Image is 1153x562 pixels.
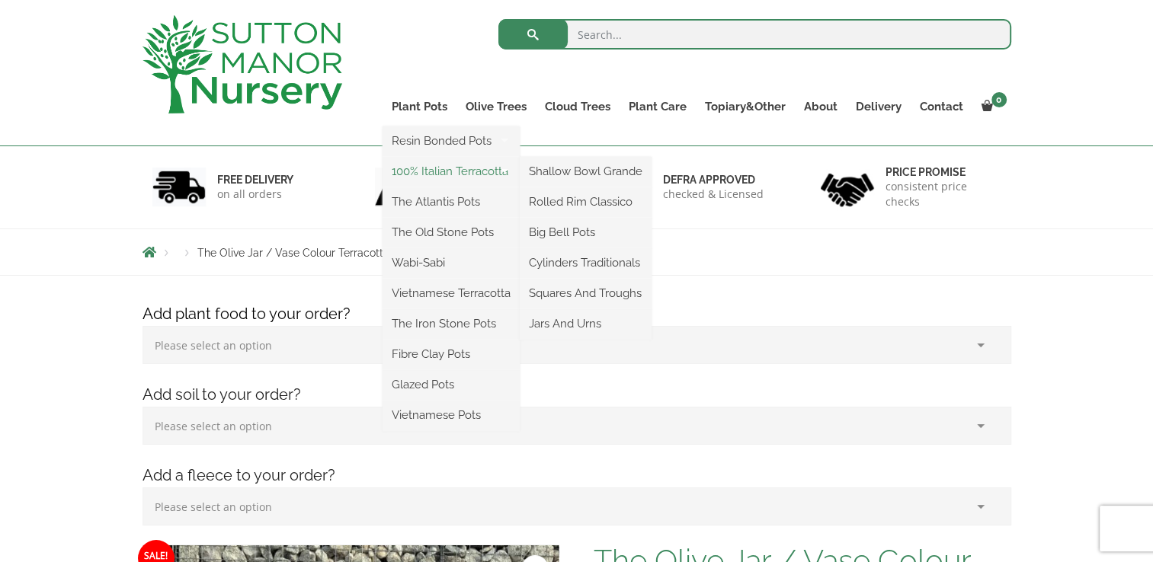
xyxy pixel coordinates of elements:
[972,96,1011,117] a: 0
[620,96,696,117] a: Plant Care
[383,96,456,117] a: Plant Pots
[143,15,342,113] img: logo
[197,247,389,259] span: The Olive Jar / Vase Colour Terracotta
[520,282,652,305] a: Squares And Troughs
[383,129,520,152] a: Resin Bonded Pots
[383,160,520,183] a: 100% Italian Terracotta
[143,246,1011,258] nav: Breadcrumbs
[536,96,620,117] a: Cloud Trees
[217,173,293,187] h6: FREE DELIVERY
[520,312,652,335] a: Jars And Urns
[383,312,520,335] a: The Iron Stone Pots
[991,92,1007,107] span: 0
[456,96,536,117] a: Olive Trees
[886,165,1001,179] h6: Price promise
[383,373,520,396] a: Glazed Pots
[498,19,1011,49] input: Search...
[131,464,1023,487] h4: Add a fleece to your order?
[886,179,1001,209] p: consistent price checks
[152,168,206,206] img: 1.jpg
[375,168,428,206] img: 2.jpg
[383,190,520,213] a: The Atlantis Pots
[663,173,764,187] h6: Defra approved
[383,282,520,305] a: Vietnamese Terracotta
[795,96,847,117] a: About
[696,96,795,117] a: Topiary&Other
[520,251,652,274] a: Cylinders Traditionals
[520,160,652,183] a: Shallow Bowl Grande
[520,190,652,213] a: Rolled Rim Classico
[911,96,972,117] a: Contact
[821,164,874,210] img: 4.jpg
[383,221,520,244] a: The Old Stone Pots
[217,187,293,202] p: on all orders
[383,404,520,426] a: Vietnamese Pots
[131,383,1023,407] h4: Add soil to your order?
[383,251,520,274] a: Wabi-Sabi
[520,221,652,244] a: Big Bell Pots
[847,96,911,117] a: Delivery
[131,302,1023,326] h4: Add plant food to your order?
[663,187,764,202] p: checked & Licensed
[383,343,520,366] a: Fibre Clay Pots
